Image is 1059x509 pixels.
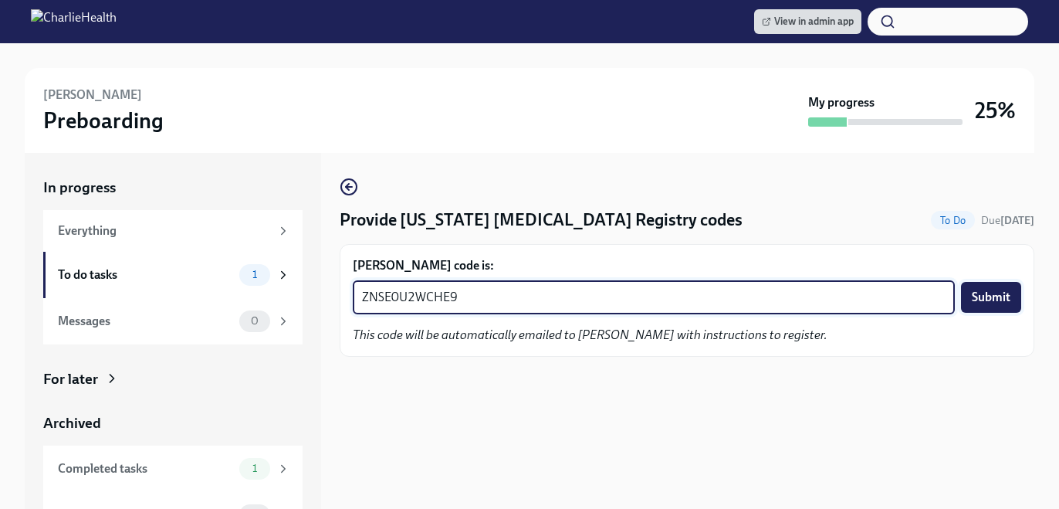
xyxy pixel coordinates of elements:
[58,313,233,330] div: Messages
[1000,214,1034,227] strong: [DATE]
[754,9,861,34] a: View in admin app
[43,107,164,134] h3: Preboarding
[762,14,854,29] span: View in admin app
[43,298,303,344] a: Messages0
[808,94,875,111] strong: My progress
[961,282,1021,313] button: Submit
[43,369,98,389] div: For later
[43,210,303,252] a: Everything
[243,463,266,474] span: 1
[243,269,266,280] span: 1
[31,9,117,34] img: CharlieHealth
[362,288,946,307] textarea: ZNSE0U2WCHE9
[58,266,233,283] div: To do tasks
[242,315,268,327] span: 0
[981,214,1034,227] span: Due
[981,213,1034,228] span: September 27th, 2025 08:00
[931,215,975,226] span: To Do
[353,257,1021,274] label: [PERSON_NAME] code is:
[43,87,142,103] h6: [PERSON_NAME]
[58,222,270,239] div: Everything
[43,446,303,492] a: Completed tasks1
[975,97,1016,124] h3: 25%
[353,327,827,342] em: This code will be automatically emailed to [PERSON_NAME] with instructions to register.
[972,290,1010,305] span: Submit
[43,252,303,298] a: To do tasks1
[43,413,303,433] a: Archived
[43,369,303,389] a: For later
[43,178,303,198] a: In progress
[340,209,743,232] h4: Provide [US_STATE] [MEDICAL_DATA] Registry codes
[58,460,233,477] div: Completed tasks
